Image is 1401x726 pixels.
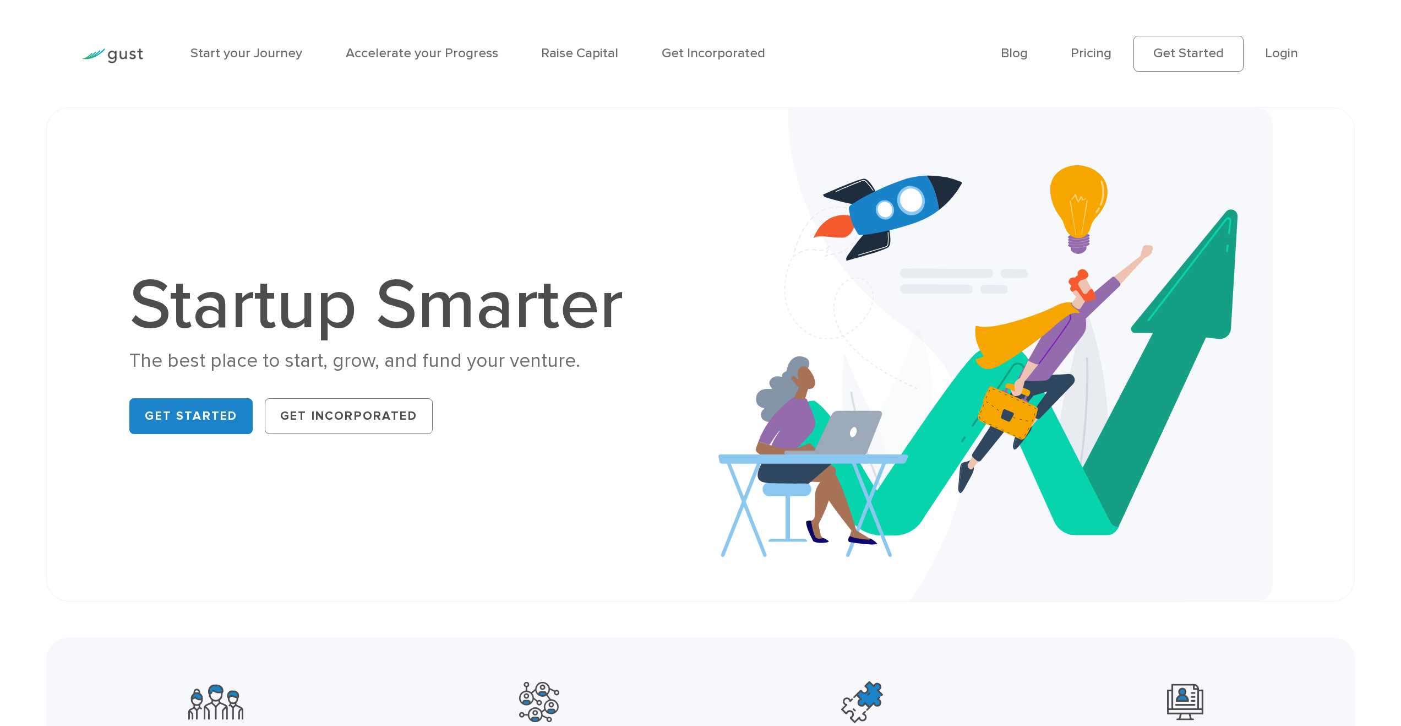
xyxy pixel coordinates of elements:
a: Get Started [129,398,253,434]
a: Pricing [1071,45,1111,61]
a: Blog [1001,45,1028,61]
a: Get Started [1133,36,1244,71]
a: Login [1265,45,1298,61]
img: Gust Logo [81,48,143,63]
h1: Startup Smarter [129,269,644,341]
a: Accelerate your Progress [346,45,498,61]
a: Start your Journey [190,45,302,61]
div: The best place to start, grow, and fund your venture. [129,348,644,374]
a: Raise Capital [541,45,618,61]
a: Get Incorporated [662,45,765,61]
a: Get Incorporated [265,398,433,434]
img: Startup Smarter Hero [718,108,1273,601]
